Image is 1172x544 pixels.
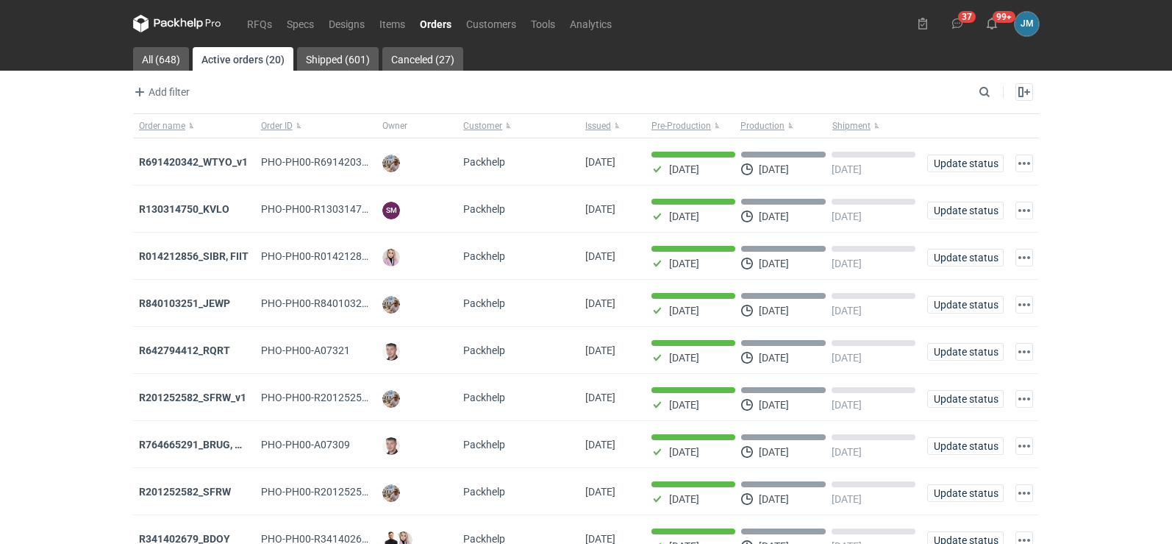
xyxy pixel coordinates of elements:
[759,305,789,317] p: [DATE]
[457,114,579,138] button: Customer
[585,120,611,132] span: Issued
[669,352,699,364] p: [DATE]
[646,114,737,138] button: Pre-Production
[927,296,1004,314] button: Update status
[382,249,400,266] img: Klaudia Wiśniewska
[133,15,221,32] svg: Packhelp Pro
[927,484,1004,502] button: Update status
[669,305,699,317] p: [DATE]
[139,439,262,451] strong: R764665291_BRUG, HPRK
[927,249,1004,266] button: Update status
[139,486,231,498] a: R201252582_SFRW
[261,203,404,215] span: PHO-PH00-R130314750_KVLO
[463,345,505,356] span: Packhelp
[382,47,463,71] a: Canceled (27)
[261,250,423,262] span: PHO-PH00-R014212856_SIBR,-FIIT
[585,156,615,168] span: 08/10/2025
[139,120,185,132] span: Order name
[585,486,615,498] span: 30/09/2025
[382,484,400,502] img: Michał Palasek
[382,120,407,132] span: Owner
[261,120,293,132] span: Order ID
[463,250,505,262] span: Packhelp
[927,202,1004,219] button: Update status
[382,343,400,361] img: Maciej Sikora
[372,15,412,32] a: Items
[934,300,997,310] span: Update status
[669,446,699,458] p: [DATE]
[193,47,293,71] a: Active orders (20)
[1015,155,1033,172] button: Actions
[976,83,1023,101] input: Search
[382,296,400,314] img: Michał Palasek
[927,155,1004,172] button: Update status
[759,258,789,269] p: [DATE]
[832,120,871,132] span: Shipment
[382,202,400,219] figcaption: SM
[832,446,862,458] p: [DATE]
[382,390,400,408] img: Michał Palasek
[562,15,619,32] a: Analytics
[261,439,350,451] span: PHO-PH00-A07309
[585,297,615,309] span: 03/10/2025
[934,205,997,216] span: Update status
[463,156,505,168] span: Packhelp
[934,158,997,169] span: Update status
[139,156,248,168] a: R691420342_WTYO_v1
[927,343,1004,361] button: Update status
[130,83,190,101] button: Add filter
[1015,484,1033,502] button: Actions
[279,15,321,32] a: Specs
[1015,12,1039,36] button: JM
[321,15,372,32] a: Designs
[261,345,350,356] span: PHO-PH00-A07321
[759,211,789,222] p: [DATE]
[463,203,505,215] span: Packhelp
[139,203,229,215] a: R130314750_KVLO
[759,493,789,505] p: [DATE]
[463,486,505,498] span: Packhelp
[832,352,862,364] p: [DATE]
[934,488,997,498] span: Update status
[412,15,459,32] a: Orders
[1015,249,1033,266] button: Actions
[832,493,862,505] p: [DATE]
[927,437,1004,455] button: Update status
[261,486,405,498] span: PHO-PH00-R201252582_SFRW
[832,399,862,411] p: [DATE]
[585,250,615,262] span: 06/10/2025
[133,47,189,71] a: All (648)
[832,211,862,222] p: [DATE]
[382,437,400,455] img: Maciej Sikora
[832,305,862,317] p: [DATE]
[740,120,785,132] span: Production
[131,83,190,101] span: Add filter
[1015,390,1033,408] button: Actions
[759,446,789,458] p: [DATE]
[139,345,230,356] a: R642794412_RQRT
[669,258,699,269] p: [DATE]
[651,120,711,132] span: Pre-Production
[139,250,249,262] a: R014212856_SIBR, FIIT
[463,392,505,403] span: Packhelp
[669,399,699,411] p: [DATE]
[139,297,230,309] a: R840103251_JEWP
[759,352,789,364] p: [DATE]
[946,12,969,35] button: 37
[669,211,699,222] p: [DATE]
[139,392,246,403] a: R201252582_SFRW_v1
[934,347,997,357] span: Update status
[297,47,379,71] a: Shipped (601)
[463,120,502,132] span: Customer
[261,156,423,168] span: PHO-PH00-R691420342_WTYO_V1
[524,15,562,32] a: Tools
[759,163,789,175] p: [DATE]
[1015,12,1039,36] div: Joanna Myślak
[240,15,279,32] a: RFQs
